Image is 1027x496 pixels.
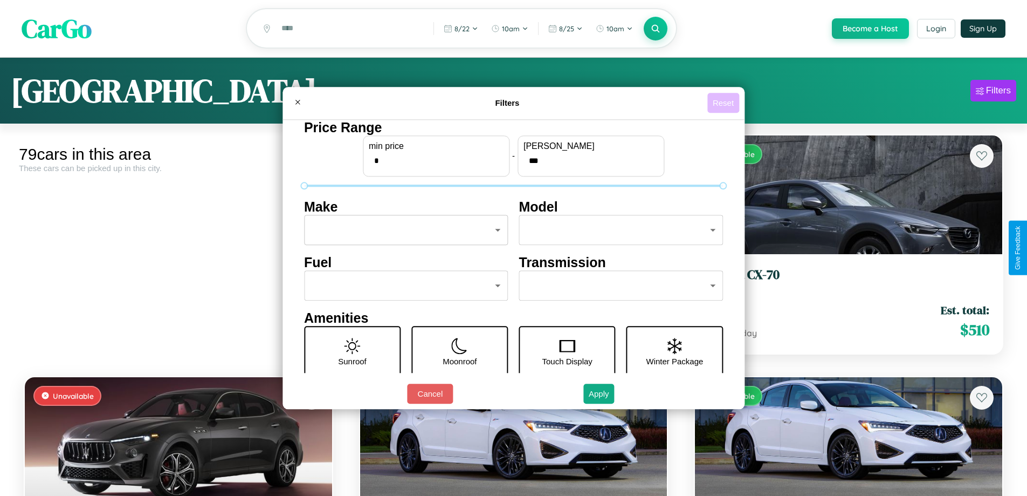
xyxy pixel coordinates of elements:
[970,80,1016,101] button: Filters
[304,255,508,270] h4: Fuel
[542,354,592,369] p: Touch Display
[523,141,658,151] label: [PERSON_NAME]
[583,384,615,404] button: Apply
[917,19,955,38] button: Login
[502,24,520,33] span: 10am
[519,199,723,215] h4: Model
[543,20,588,37] button: 8/25
[1014,226,1022,270] div: Give Feedback
[960,319,989,341] span: $ 510
[961,19,1005,38] button: Sign Up
[19,145,338,164] div: 79 cars in this area
[304,199,508,215] h4: Make
[734,328,757,338] span: / day
[646,354,704,369] p: Winter Package
[606,24,624,33] span: 10am
[708,267,989,294] a: Mazda CX-702021
[832,18,909,39] button: Become a Host
[454,24,470,33] span: 8 / 22
[11,69,317,113] h1: [GEOGRAPHIC_DATA]
[22,11,92,46] span: CarGo
[438,20,484,37] button: 8/22
[519,255,723,270] h4: Transmission
[559,24,574,33] span: 8 / 25
[369,141,504,151] label: min price
[486,20,534,37] button: 10am
[512,148,515,163] p: -
[707,93,739,113] button: Reset
[443,354,477,369] p: Moonroof
[304,310,723,326] h4: Amenities
[304,120,723,135] h4: Price Range
[338,354,367,369] p: Sunroof
[53,391,94,400] span: Unavailable
[941,302,989,318] span: Est. total:
[590,20,638,37] button: 10am
[19,164,338,173] div: These cars can be picked up in this city.
[708,267,989,283] h3: Mazda CX-70
[407,384,453,404] button: Cancel
[986,85,1011,96] div: Filters
[307,98,707,107] h4: Filters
